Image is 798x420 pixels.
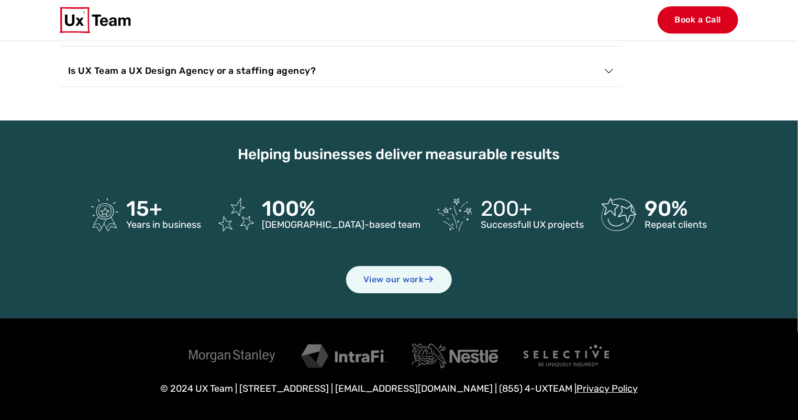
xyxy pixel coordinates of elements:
button: Is UX Team a UX Design Agency or a staffing agency? [60,55,623,86]
img: IntraFi [301,344,387,368]
p: Successfull UX projects [481,217,584,233]
a: Privacy Policy [577,383,638,394]
img: Nestle [412,344,498,369]
p: © 2024 UX Team | [STREET_ADDRESS] | [EMAIL_ADDRESS][DOMAIN_NAME] | (855) 4-UXTEAM | [60,381,738,396]
img: Selective [524,345,609,368]
p: [DEMOGRAPHIC_DATA]-based team [262,217,421,233]
img: UX Team [60,7,131,33]
a: Book a Call [658,6,739,34]
a: View our work [346,266,452,293]
span: 100% [262,196,316,221]
span: 15+ [127,196,163,221]
span: Is UX Team a UX Design Agency or a staffing agency? [68,63,316,78]
p: Years in business [127,217,202,233]
span: 90% [645,196,688,221]
img: Morgan [189,349,275,362]
p: Repeat clients [645,217,707,233]
span: 200+ [481,196,533,221]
